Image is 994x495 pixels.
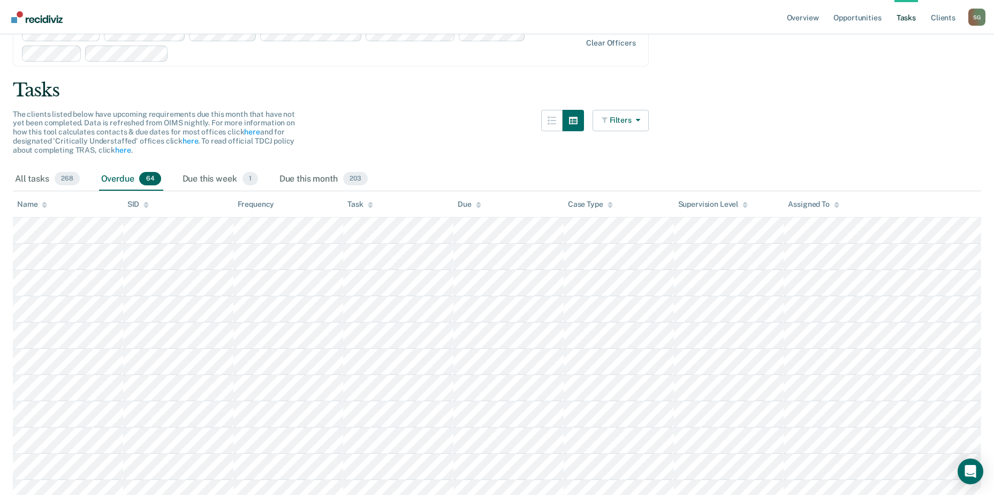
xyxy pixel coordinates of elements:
a: here [183,137,198,145]
span: 203 [343,172,368,186]
div: SID [127,200,149,209]
span: The clients listed below have upcoming requirements due this month that have not yet been complet... [13,110,295,154]
div: Due this month203 [277,168,370,191]
div: Name [17,200,47,209]
div: Tasks [13,79,981,101]
div: Clear officers [586,39,635,48]
div: S G [968,9,985,26]
span: 1 [242,172,258,186]
div: Task [347,200,373,209]
img: Recidiviz [11,11,63,23]
span: 64 [139,172,161,186]
button: Profile dropdown button [968,9,985,26]
div: Due this week1 [180,168,260,191]
div: Due [458,200,481,209]
div: Assigned To [788,200,839,209]
button: Filters [593,110,649,131]
div: All tasks268 [13,168,82,191]
a: here [115,146,131,154]
div: Open Intercom Messenger [958,459,983,484]
a: here [244,127,260,136]
div: Frequency [238,200,275,209]
div: Supervision Level [678,200,748,209]
div: Case Type [568,200,613,209]
span: 268 [55,172,80,186]
div: Overdue64 [99,168,163,191]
